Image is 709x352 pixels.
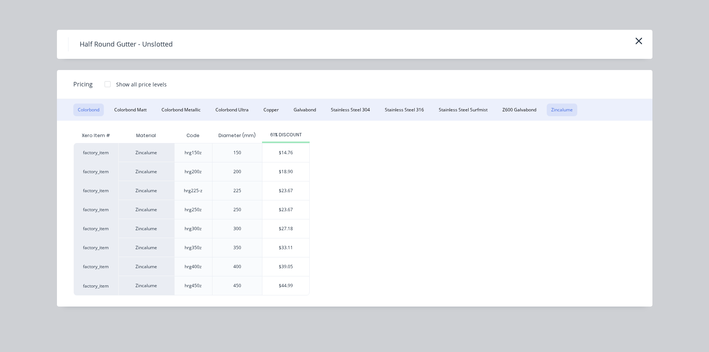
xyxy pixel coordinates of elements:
div: $44.99 [262,276,309,295]
div: 150 [233,149,241,156]
button: Colorbond Matt [110,104,151,116]
div: factory_item [74,238,118,257]
div: Zincalume [118,162,174,181]
div: 350 [233,244,241,251]
div: hrg150z [185,149,202,156]
div: $18.90 [262,162,309,181]
div: hrg250z [185,206,202,213]
div: hrg300z [185,225,202,232]
div: $14.76 [262,143,309,162]
button: Galvabond [289,104,320,116]
button: Z600 Galvabond [498,104,541,116]
div: 400 [233,263,241,270]
div: Material [118,128,174,143]
button: Stainless Steel 316 [380,104,428,116]
div: 450 [233,282,241,289]
div: Zincalume [118,181,174,200]
div: Code [181,126,205,145]
button: Zincalume [547,104,577,116]
div: hrg450z [185,282,202,289]
div: $27.18 [262,219,309,238]
div: Zincalume [118,219,174,238]
div: Diameter (mm) [213,126,262,145]
div: Zincalume [118,143,174,162]
div: factory_item [74,276,118,295]
div: Zincalume [118,238,174,257]
div: factory_item [74,181,118,200]
div: hrg400z [185,263,202,270]
button: Stainless Steel Surfmist [434,104,492,116]
div: factory_item [74,143,118,162]
div: hrg200z [185,168,202,175]
div: $39.05 [262,257,309,276]
span: Pricing [73,80,93,89]
div: Zincalume [118,200,174,219]
div: 225 [233,187,241,194]
div: Show all price levels [116,80,167,88]
button: Stainless Steel 304 [326,104,374,116]
div: $23.67 [262,200,309,219]
div: factory_item [74,162,118,181]
h4: Half Round Gutter - Unslotted [68,37,184,51]
div: factory_item [74,200,118,219]
div: 300 [233,225,241,232]
button: Colorbond Metallic [157,104,205,116]
div: hrg350z [185,244,202,251]
div: $33.11 [262,238,309,257]
div: Xero Item # [74,128,118,143]
button: Colorbond [73,104,104,116]
button: Colorbond Ultra [211,104,253,116]
div: 250 [233,206,241,213]
div: hrg225-z [184,187,202,194]
div: Zincalume [118,257,174,276]
div: 200 [233,168,241,175]
div: 61% DISCOUNT [262,131,310,138]
button: Copper [259,104,283,116]
div: Zincalume [118,276,174,295]
div: $23.67 [262,181,309,200]
div: factory_item [74,219,118,238]
div: factory_item [74,257,118,276]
